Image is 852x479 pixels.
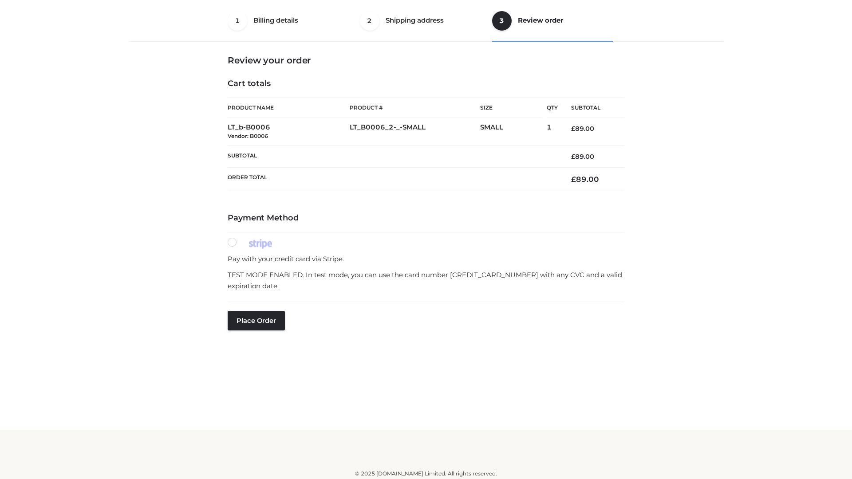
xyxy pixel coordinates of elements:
[350,98,480,118] th: Product #
[132,469,720,478] div: © 2025 [DOMAIN_NAME] Limited. All rights reserved.
[228,213,624,223] h4: Payment Method
[228,133,268,139] small: Vendor: B0006
[480,118,547,146] td: SMALL
[547,98,558,118] th: Qty
[228,98,350,118] th: Product Name
[547,118,558,146] td: 1
[228,253,624,265] p: Pay with your credit card via Stripe.
[558,98,624,118] th: Subtotal
[228,269,624,292] p: TEST MODE ENABLED. In test mode, you can use the card number [CREDIT_CARD_NUMBER] with any CVC an...
[571,153,575,161] span: £
[571,125,594,133] bdi: 89.00
[571,175,576,184] span: £
[480,98,542,118] th: Size
[228,168,558,191] th: Order Total
[571,153,594,161] bdi: 89.00
[228,311,285,330] button: Place order
[228,118,350,146] td: LT_b-B0006
[571,125,575,133] span: £
[350,118,480,146] td: LT_B0006_2-_-SMALL
[228,79,624,89] h4: Cart totals
[228,145,558,167] th: Subtotal
[228,55,624,66] h3: Review your order
[571,175,599,184] bdi: 89.00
